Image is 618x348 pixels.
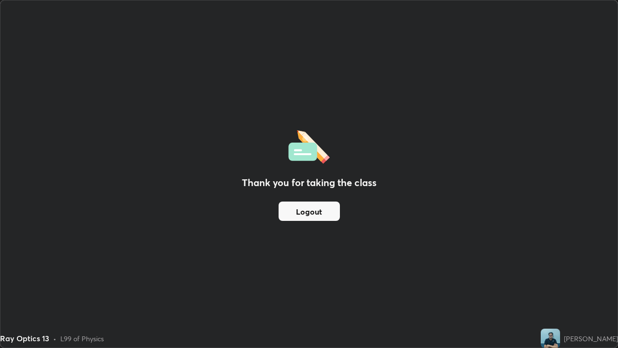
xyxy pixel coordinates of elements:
img: offlineFeedback.1438e8b3.svg [288,127,330,164]
div: • [53,333,56,344]
h2: Thank you for taking the class [242,175,377,190]
img: 3cc9671c434e4cc7a3e98729d35f74b5.jpg [541,329,560,348]
div: [PERSON_NAME] [564,333,618,344]
div: L99 of Physics [60,333,104,344]
button: Logout [279,202,340,221]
